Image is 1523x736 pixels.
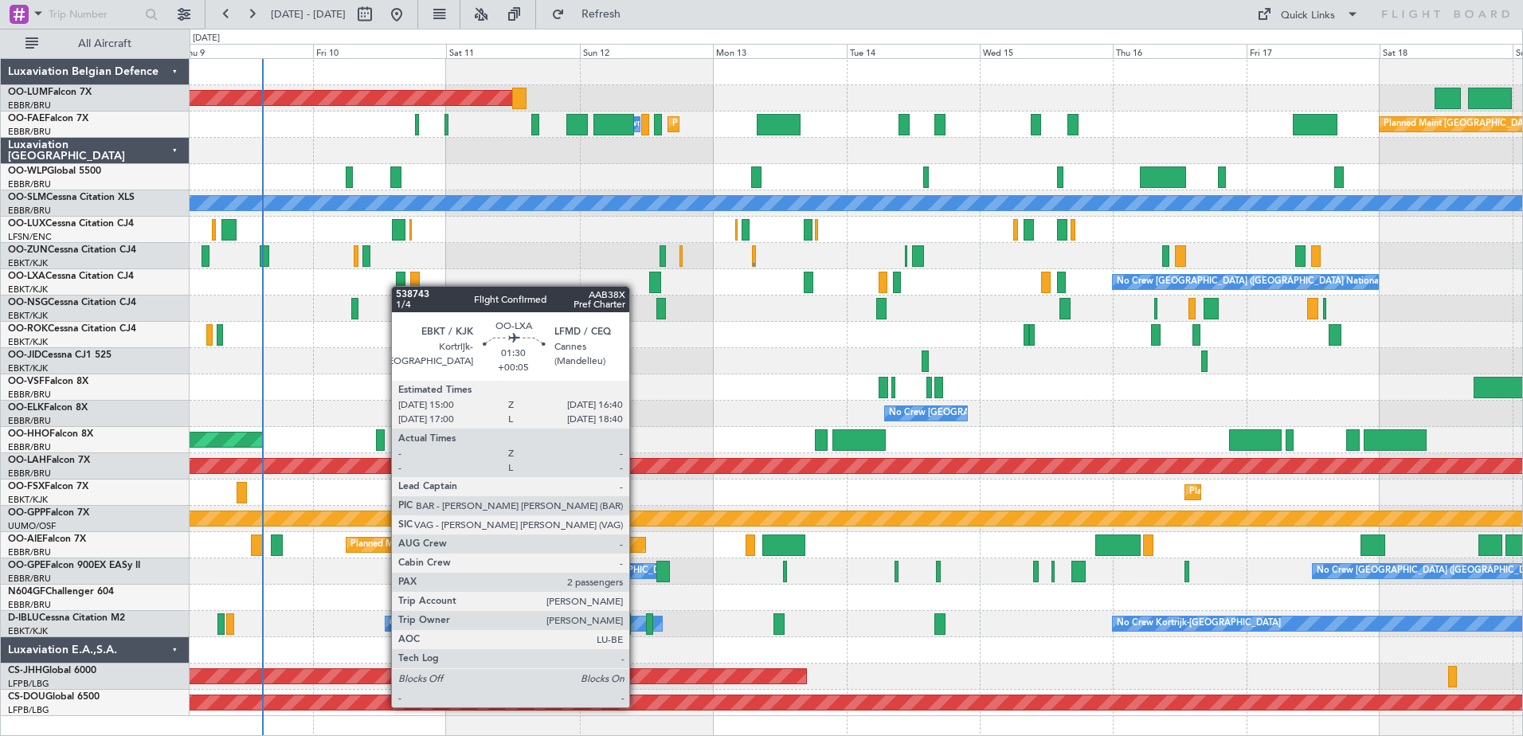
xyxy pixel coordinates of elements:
[8,666,42,675] span: CS-JHH
[980,44,1113,58] div: Wed 15
[313,44,446,58] div: Fri 10
[8,219,45,229] span: OO-LUX
[8,441,51,453] a: EBBR/BRU
[1117,270,1384,294] div: No Crew [GEOGRAPHIC_DATA] ([GEOGRAPHIC_DATA] National)
[8,403,88,413] a: OO-ELKFalcon 8X
[8,350,112,360] a: OO-JIDCessna CJ1 525
[446,44,579,58] div: Sat 11
[580,44,713,58] div: Sun 12
[8,561,140,570] a: OO-GPEFalcon 900EX EASy II
[8,166,47,176] span: OO-WLP
[8,324,136,334] a: OO-ROKCessna Citation CJ4
[8,219,134,229] a: OO-LUXCessna Citation CJ4
[8,362,48,374] a: EBKT/KJK
[8,678,49,690] a: LFPB/LBG
[544,2,640,27] button: Refresh
[8,625,48,637] a: EBKT/KJK
[8,546,51,558] a: EBBR/BRU
[193,32,220,45] div: [DATE]
[18,31,173,57] button: All Aircraft
[8,599,51,611] a: EBBR/BRU
[889,401,1156,425] div: No Crew [GEOGRAPHIC_DATA] ([GEOGRAPHIC_DATA] National)
[8,561,45,570] span: OO-GPE
[8,193,46,202] span: OO-SLM
[8,613,125,623] a: D-IBLUCessna Citation M2
[1117,612,1281,636] div: No Crew Kortrijk-[GEOGRAPHIC_DATA]
[8,350,41,360] span: OO-JID
[8,298,48,307] span: OO-NSG
[8,613,39,623] span: D-IBLU
[451,559,718,583] div: No Crew [GEOGRAPHIC_DATA] ([GEOGRAPHIC_DATA] National)
[8,377,45,386] span: OO-VSF
[8,456,90,465] a: OO-LAHFalcon 7X
[8,88,48,97] span: OO-LUM
[8,126,51,138] a: EBBR/BRU
[8,468,51,480] a: EBBR/BRU
[8,114,88,123] a: OO-FAEFalcon 7X
[8,429,49,439] span: OO-HHO
[8,336,48,348] a: EBKT/KJK
[8,178,51,190] a: EBBR/BRU
[180,44,313,58] div: Thu 9
[1113,44,1246,58] div: Thu 16
[8,166,101,176] a: OO-WLPGlobal 5500
[713,44,846,58] div: Mon 13
[271,7,346,22] span: [DATE] - [DATE]
[8,692,100,702] a: CS-DOUGlobal 6500
[8,534,42,544] span: OO-AIE
[568,9,635,20] span: Refresh
[8,534,86,544] a: OO-AIEFalcon 7X
[8,231,52,243] a: LFSN/ENC
[1249,2,1367,27] button: Quick Links
[672,112,812,136] div: Planned Maint Melsbroek Air Base
[8,403,44,413] span: OO-ELK
[8,310,48,322] a: EBKT/KJK
[8,494,48,506] a: EBKT/KJK
[8,429,93,439] a: OO-HHOFalcon 8X
[8,482,45,491] span: OO-FSX
[8,245,48,255] span: OO-ZUN
[8,520,56,532] a: UUMO/OSF
[8,257,48,269] a: EBKT/KJK
[8,272,45,281] span: OO-LXA
[847,44,980,58] div: Tue 14
[8,508,45,518] span: OO-GPP
[350,533,601,557] div: Planned Maint [GEOGRAPHIC_DATA] ([GEOGRAPHIC_DATA])
[8,456,46,465] span: OO-LAH
[8,100,51,112] a: EBBR/BRU
[8,415,51,427] a: EBBR/BRU
[8,666,96,675] a: CS-JHHGlobal 6000
[8,245,136,255] a: OO-ZUNCessna Citation CJ4
[41,38,168,49] span: All Aircraft
[8,193,135,202] a: OO-SLMCessna Citation XLS
[8,114,45,123] span: OO-FAE
[8,587,45,597] span: N604GF
[8,324,48,334] span: OO-ROK
[8,587,114,597] a: N604GFChallenger 604
[1247,44,1380,58] div: Fri 17
[49,2,140,26] input: Trip Number
[8,389,51,401] a: EBBR/BRU
[390,612,605,636] div: Owner [GEOGRAPHIC_DATA]-[GEOGRAPHIC_DATA]
[1380,44,1513,58] div: Sat 18
[1281,8,1335,24] div: Quick Links
[1189,480,1375,504] div: Planned Maint Kortrijk-[GEOGRAPHIC_DATA]
[8,704,49,716] a: LFPB/LBG
[8,573,51,585] a: EBBR/BRU
[8,298,136,307] a: OO-NSGCessna Citation CJ4
[8,284,48,296] a: EBKT/KJK
[8,272,134,281] a: OO-LXACessna Citation CJ4
[8,205,51,217] a: EBBR/BRU
[8,482,88,491] a: OO-FSXFalcon 7X
[8,88,92,97] a: OO-LUMFalcon 7X
[8,508,89,518] a: OO-GPPFalcon 7X
[8,692,45,702] span: CS-DOU
[8,377,88,386] a: OO-VSFFalcon 8X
